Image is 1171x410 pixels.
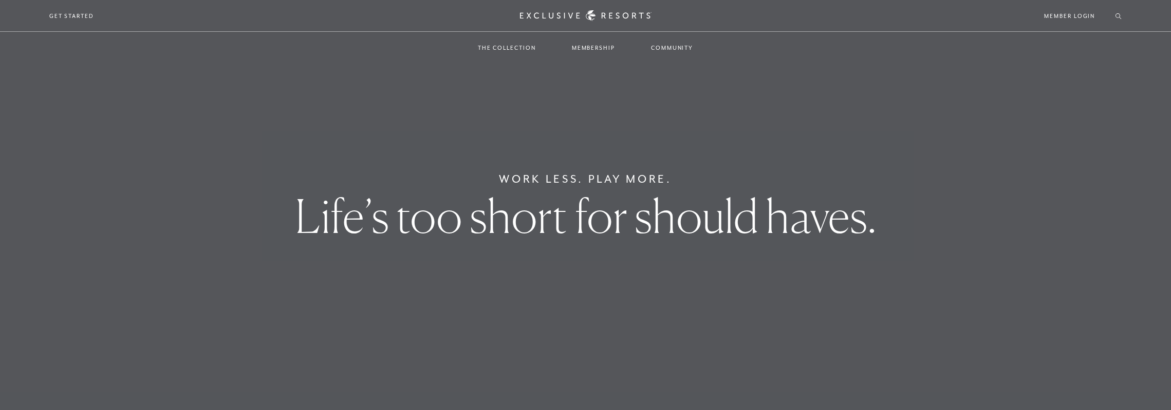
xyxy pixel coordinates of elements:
[499,171,672,187] h6: Work Less. Play More.
[562,33,625,63] a: Membership
[641,33,703,63] a: Community
[49,11,94,21] a: Get Started
[295,193,877,239] h1: Life’s too short for should haves.
[468,33,546,63] a: The Collection
[1044,11,1095,21] a: Member Login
